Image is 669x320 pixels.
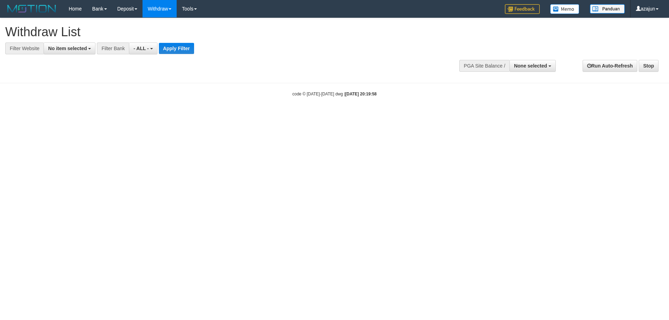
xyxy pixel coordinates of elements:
[5,3,58,14] img: MOTION_logo.png
[97,42,129,54] div: Filter Bank
[44,42,95,54] button: No item selected
[550,4,579,14] img: Button%20Memo.svg
[48,46,87,51] span: No item selected
[639,60,659,72] a: Stop
[129,42,157,54] button: - ALL -
[345,92,377,96] strong: [DATE] 20:19:58
[459,60,509,72] div: PGA Site Balance /
[509,60,556,72] button: None selected
[292,92,377,96] small: code © [DATE]-[DATE] dwg |
[5,42,44,54] div: Filter Website
[590,4,625,14] img: panduan.png
[514,63,547,69] span: None selected
[5,25,439,39] h1: Withdraw List
[505,4,540,14] img: Feedback.jpg
[159,43,194,54] button: Apply Filter
[583,60,637,72] a: Run Auto-Refresh
[133,46,149,51] span: - ALL -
